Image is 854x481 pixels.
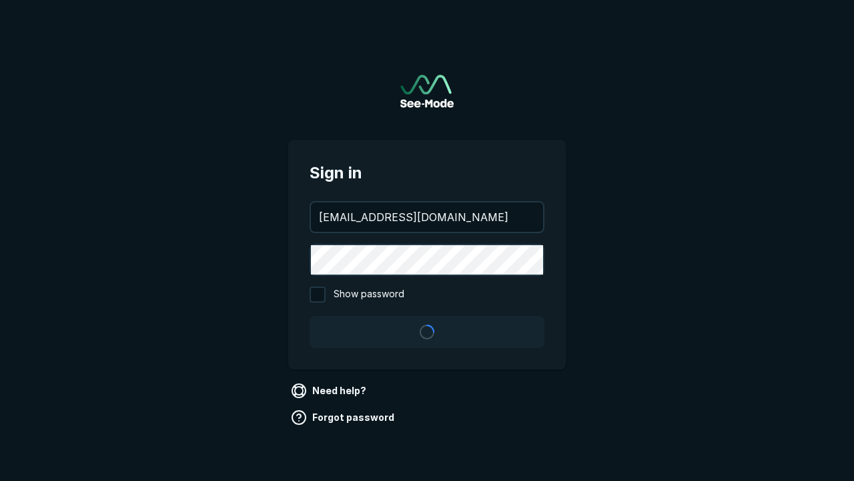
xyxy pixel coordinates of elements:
span: Sign in [310,161,544,185]
span: Show password [334,287,404,303]
input: your@email.com [311,202,543,232]
a: Go to sign in [400,75,454,108]
a: Forgot password [288,407,400,428]
img: See-Mode Logo [400,75,454,108]
a: Need help? [288,380,372,402]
